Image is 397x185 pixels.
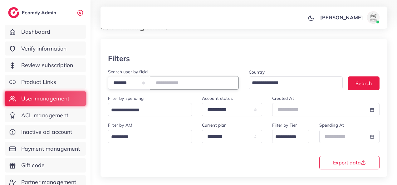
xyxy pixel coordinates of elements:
img: avatar [367,11,380,24]
label: Search user by field [108,69,148,75]
a: Dashboard [5,25,86,39]
label: Country [249,69,265,75]
span: Inactive ad account [21,128,72,136]
span: Payment management [21,145,80,153]
a: ACL management [5,108,86,123]
span: Gift code [21,161,45,169]
span: ACL management [21,111,68,119]
img: logo [8,7,19,18]
span: Review subscription [21,61,73,69]
label: Filter by AM [108,122,132,128]
button: Search [348,76,380,90]
label: Filter by spending [108,95,144,101]
h2: Ecomdy Admin [22,10,58,16]
p: [PERSON_NAME] [320,14,363,21]
a: Review subscription [5,58,86,72]
input: Search for option [250,78,335,88]
label: Spending At [319,122,344,128]
input: Search for option [109,105,184,115]
span: User management [21,95,69,103]
a: Inactive ad account [5,125,86,139]
input: Search for option [109,132,184,142]
span: Dashboard [21,28,50,36]
button: Export data [319,156,380,169]
a: Product Links [5,75,86,89]
a: Payment management [5,142,86,156]
span: Product Links [21,78,56,86]
label: Current plan [202,122,227,128]
a: [PERSON_NAME]avatar [317,11,382,24]
div: Search for option [272,130,309,143]
a: User management [5,91,86,106]
a: Gift code [5,158,86,173]
h3: Filters [108,54,130,63]
div: Search for option [108,130,192,143]
label: Filter by Tier [272,122,297,128]
a: logoEcomdy Admin [8,7,58,18]
span: Export data [333,160,366,165]
label: Created At [272,95,294,101]
div: Search for option [249,76,343,89]
span: Verify information [21,45,67,53]
a: Verify information [5,41,86,56]
label: Account status [202,95,233,101]
div: Search for option [108,103,192,116]
input: Search for option [273,132,301,142]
